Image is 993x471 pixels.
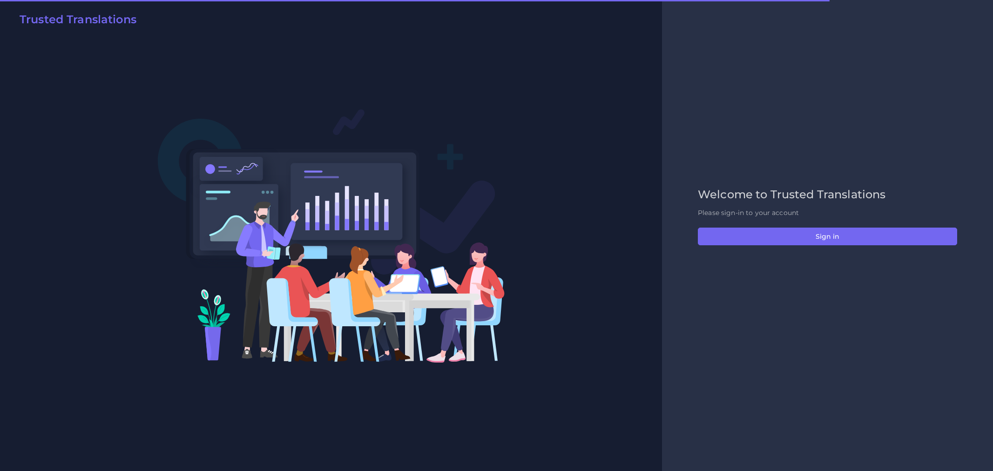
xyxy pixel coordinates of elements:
[698,188,957,202] h2: Welcome to Trusted Translations
[20,13,136,27] h2: Trusted Translations
[13,13,136,30] a: Trusted Translations
[698,208,957,218] p: Please sign-in to your account
[698,228,957,245] button: Sign in
[157,108,505,363] img: Login V2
